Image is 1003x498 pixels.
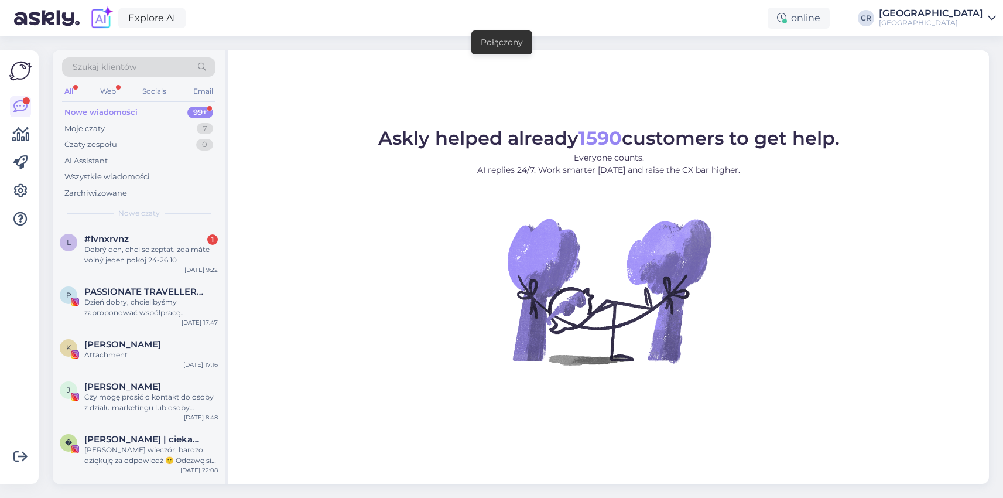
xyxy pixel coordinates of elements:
[184,265,218,274] div: [DATE] 9:22
[65,438,72,447] span: �
[84,350,218,360] div: Attachment
[578,127,622,149] b: 1590
[64,155,108,167] div: AI Assistant
[140,84,169,99] div: Socials
[98,84,118,99] div: Web
[64,139,117,151] div: Czaty zespołu
[84,339,161,350] span: Katarzyna Gubała
[191,84,215,99] div: Email
[879,18,983,28] div: [GEOGRAPHIC_DATA]
[118,208,160,219] span: Nowe czaty
[64,123,105,135] div: Moje czaty
[84,381,161,392] span: Jordan Koman
[84,244,218,265] div: Dobrý den, chci se zeptat, zda máte volný jeden pokoj 24-26.10
[180,466,218,475] div: [DATE] 22:08
[196,139,213,151] div: 0
[64,107,138,118] div: Nowe wiadomości
[481,36,523,49] div: Połączony
[504,186,714,397] img: No Chat active
[184,413,218,422] div: [DATE] 8:48
[879,9,996,28] a: [GEOGRAPHIC_DATA][GEOGRAPHIC_DATA]
[118,8,186,28] a: Explore AI
[183,360,218,369] div: [DATE] 17:16
[84,234,129,244] span: #lvnxrvnz
[66,343,71,352] span: K
[64,171,150,183] div: Wszystkie wiadomości
[879,9,983,18] div: [GEOGRAPHIC_DATA]
[84,434,206,445] span: 𝐁𝐞𝐫𝐧𝐚𝐝𝐞𝐭𝐭𝐚 | ciekawe miejsca • hotele • podróżnicze porady
[84,445,218,466] div: [PERSON_NAME] wieczór, bardzo dziękuję za odpowiedź 🙂 Odezwę się za jakiś czas na ten email jako ...
[858,10,874,26] div: CR
[9,60,32,82] img: Askly Logo
[67,238,71,247] span: l
[182,318,218,327] div: [DATE] 17:47
[378,127,840,149] span: Askly helped already customers to get help.
[64,187,127,199] div: Zarchiwizowane
[84,392,218,413] div: Czy mogę prosić o kontakt do osoby z działu marketingu lub osoby zajmującej się działaniami promo...
[89,6,114,30] img: explore-ai
[378,152,840,176] p: Everyone counts. AI replies 24/7. Work smarter [DATE] and raise the CX bar higher.
[67,386,70,394] span: J
[768,8,830,29] div: online
[84,297,218,318] div: Dzień dobry, chcielibyśmy zaproponować współpracę barterową, której celem byłaby promocja Państwa...
[207,234,218,245] div: 1
[187,107,213,118] div: 99+
[84,286,206,297] span: PASSIONATE TRAVELLERS ⭐️🌏
[197,123,213,135] div: 7
[62,84,76,99] div: All
[66,291,71,299] span: P
[73,61,136,73] span: Szukaj klientów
